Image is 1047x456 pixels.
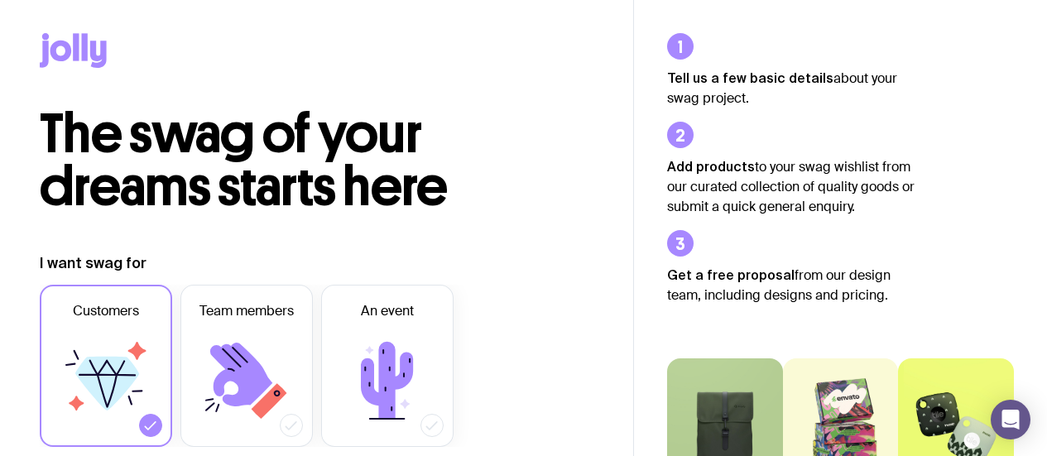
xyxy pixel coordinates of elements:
[40,253,146,273] label: I want swag for
[667,70,833,85] strong: Tell us a few basic details
[667,159,755,174] strong: Add products
[667,265,915,305] p: from our design team, including designs and pricing.
[667,156,915,217] p: to your swag wishlist from our curated collection of quality goods or submit a quick general enqu...
[199,301,294,321] span: Team members
[991,400,1030,439] div: Open Intercom Messenger
[73,301,139,321] span: Customers
[361,301,414,321] span: An event
[667,68,915,108] p: about your swag project.
[667,267,795,282] strong: Get a free proposal
[40,101,448,219] span: The swag of your dreams starts here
